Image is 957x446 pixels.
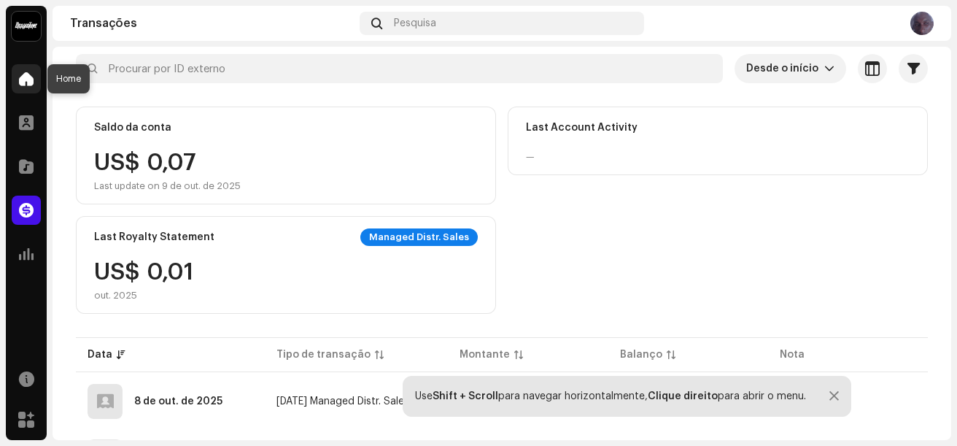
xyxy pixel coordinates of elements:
div: Last Royalty Statement [94,231,214,243]
div: Saldo da conta [94,122,171,134]
div: Balanço [620,347,662,362]
span: Pesquisa [394,18,436,29]
span: out. 2025 Managed Distr. Sales [276,396,409,407]
div: Use para navegar horizontalmente, para abrir o menu. [415,391,806,402]
div: Montante [460,347,510,362]
div: Transações [70,18,354,29]
span: Desde o início [746,54,824,83]
div: Last Account Activity [526,122,638,134]
div: Tipo de transação [276,347,371,362]
div: out. 2025 [94,290,193,301]
strong: Shift + Scroll [433,391,498,401]
div: 8 de out. de 2025 [134,396,222,407]
div: Last update on 9 de out. de 2025 [94,180,241,192]
div: Data [88,347,112,362]
img: 91d20c97-c360-4191-92d3-8879cdea1268 [910,12,934,35]
div: — [526,151,535,163]
div: dropdown trigger [824,54,834,83]
img: 10370c6a-d0e2-4592-b8a2-38f444b0ca44 [12,12,41,41]
div: Managed Distr. Sales [360,228,478,246]
input: Procurar por ID externo [76,54,723,83]
strong: Clique direito [648,391,718,401]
